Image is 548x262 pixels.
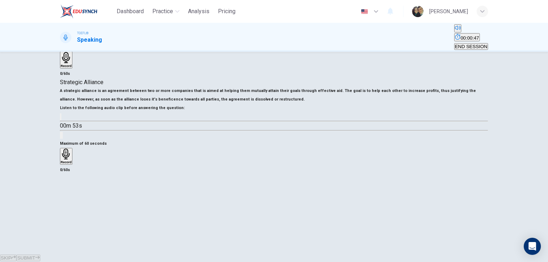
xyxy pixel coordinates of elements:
[149,5,182,18] button: Practice
[461,35,479,41] span: 00:00:47
[454,33,488,42] div: Hide
[117,7,144,16] span: Dashboard
[60,70,488,78] h6: 0/60s
[218,7,235,16] span: Pricing
[60,104,488,112] h6: Listen to the following audio clip before answering the question :
[60,51,72,68] button: Record
[60,79,103,86] span: Strategic Alliance
[114,5,147,18] button: Dashboard
[17,255,35,261] span: SUBMIT
[61,64,72,68] h6: Record
[454,24,488,33] div: Mute
[60,122,82,129] span: 00m 53s
[215,5,238,18] button: Pricing
[360,9,369,14] img: en
[524,238,541,255] div: Open Intercom Messenger
[60,139,488,148] h6: Maximum of 60 seconds
[1,255,11,261] span: SKIP
[16,255,40,261] button: SUBMIT
[455,44,487,49] span: END SESSION
[429,7,468,16] div: [PERSON_NAME]
[412,6,423,17] img: Profile picture
[60,4,114,19] a: EduSynch logo
[77,31,88,36] span: TOEFL®
[188,7,209,16] span: Analysis
[454,33,480,41] button: 00:00:47
[77,36,102,44] h1: Speaking
[185,5,212,18] button: Analysis
[61,160,72,164] h6: Record
[60,87,488,104] h6: A strategic alliance is an agreement between two or more companies that is aimed at helping them ...
[60,148,72,165] button: Record
[454,43,488,50] button: END SESSION
[60,4,97,19] img: EduSynch logo
[152,7,173,16] span: Practice
[60,166,488,174] h6: 0/60s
